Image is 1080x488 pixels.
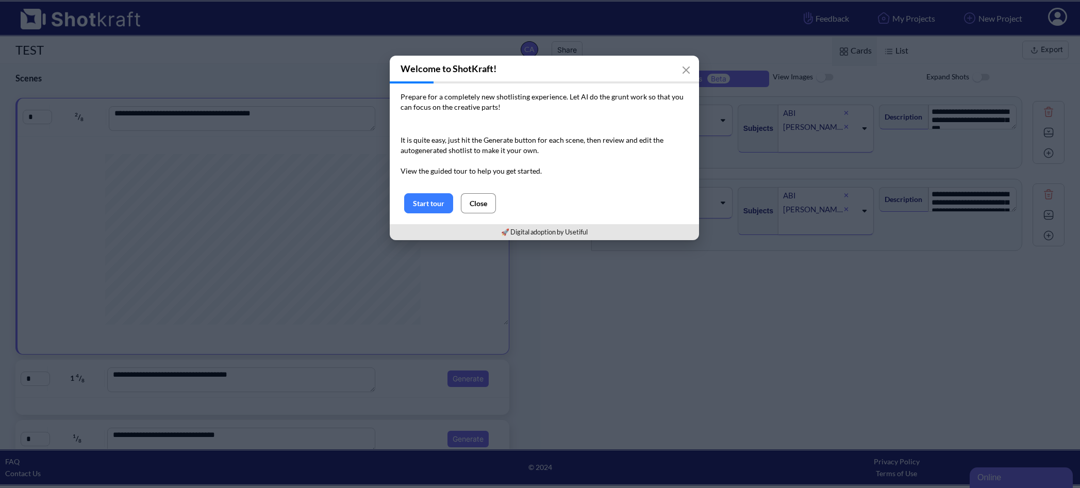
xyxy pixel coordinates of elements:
[401,135,688,176] p: It is quite easy, just hit the Generate button for each scene, then review and edit the autogener...
[501,228,588,236] a: 🚀 Digital adoption by Usetiful
[401,92,568,101] span: Prepare for a completely new shotlisting experience.
[461,193,496,213] button: Close
[8,6,95,19] div: Online
[390,56,699,81] h3: Welcome to ShotKraft!
[404,193,453,213] button: Start tour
